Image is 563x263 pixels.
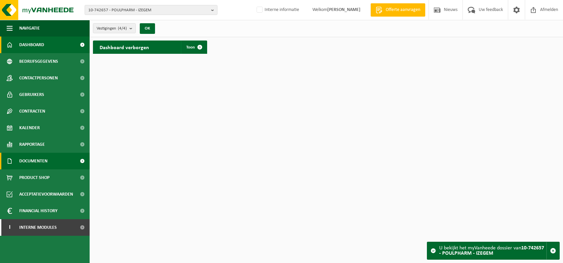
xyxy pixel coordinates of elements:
span: Financial History [19,203,57,219]
a: Offerte aanvragen [370,3,425,17]
span: 10-742657 - POULPHARM - IZEGEM [88,5,208,15]
span: Interne modules [19,219,57,236]
button: 10-742657 - POULPHARM - IZEGEM [85,5,217,15]
span: Documenten [19,153,47,169]
span: Product Shop [19,169,49,186]
span: Acceptatievoorwaarden [19,186,73,203]
span: Navigatie [19,20,40,37]
span: Bedrijfsgegevens [19,53,58,70]
span: Contactpersonen [19,70,58,86]
span: Contracten [19,103,45,120]
span: Kalender [19,120,40,136]
span: I [7,219,13,236]
div: U bekijkt het myVanheede dossier van [439,242,546,259]
a: Toon [181,41,206,54]
button: OK [140,23,155,34]
span: Rapportage [19,136,45,153]
span: Offerte aanvragen [384,7,422,13]
count: (4/4) [118,26,127,31]
strong: [PERSON_NAME] [327,7,361,12]
span: Gebruikers [19,86,44,103]
span: Vestigingen [97,24,127,34]
h2: Dashboard verborgen [93,41,156,53]
button: Vestigingen(4/4) [93,23,136,33]
span: Toon [186,45,195,49]
span: Dashboard [19,37,44,53]
label: Interne informatie [255,5,299,15]
strong: 10-742657 - POULPHARM - IZEGEM [439,245,544,256]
